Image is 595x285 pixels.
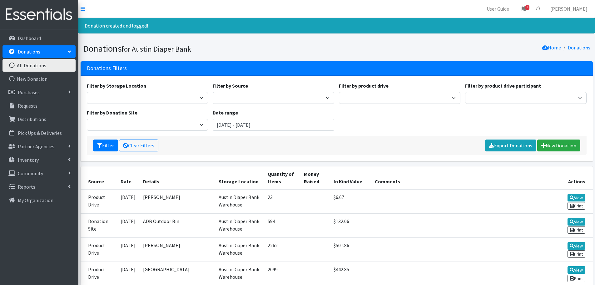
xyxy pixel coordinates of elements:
label: Date range [213,109,238,116]
img: HumanEssentials [2,4,76,25]
p: Donations [18,48,40,55]
th: Money Raised [300,166,330,189]
a: Partner Agencies [2,140,76,153]
h3: Donations Filters [87,65,127,72]
a: [PERSON_NAME] [545,3,593,15]
td: 2262 [264,238,300,262]
td: $6.67 [330,189,371,214]
th: Date [117,166,139,189]
div: Donation created and logged! [78,18,595,33]
th: Quantity of Items [264,166,300,189]
a: Print [568,250,585,258]
label: Filter by Donation Site [87,109,137,116]
a: Donations [2,45,76,58]
a: Purchases [2,86,76,99]
p: Dashboard [18,35,41,41]
td: Donation Site [81,213,117,237]
a: Pick Ups & Deliveries [2,127,76,139]
p: Pick Ups & Deliveries [18,130,62,136]
p: Reports [18,184,35,190]
a: New Donation [537,140,580,151]
small: for Austin Diaper Bank [121,44,191,53]
td: Austin Diaper Bank Warehouse [215,189,264,214]
a: Inventory [2,154,76,166]
a: 1 [517,3,531,15]
td: $501.86 [330,238,371,262]
td: $132.06 [330,213,371,237]
th: Source [81,166,117,189]
th: Details [139,166,215,189]
a: Print [568,226,585,234]
p: Partner Agencies [18,143,54,150]
td: Product Drive [81,189,117,214]
td: [DATE] [117,213,139,237]
a: Print [568,202,585,210]
th: Comments [371,166,556,189]
td: 594 [264,213,300,237]
a: Clear Filters [119,140,158,151]
p: Inventory [18,157,39,163]
a: New Donation [2,73,76,85]
a: View [568,194,585,201]
td: [DATE] [117,238,139,262]
p: My Organization [18,197,53,203]
p: Requests [18,103,37,109]
a: Reports [2,181,76,193]
td: [PERSON_NAME] [139,238,215,262]
label: Filter by product drive participant [465,82,541,89]
a: View [568,266,585,274]
a: Requests [2,99,76,112]
a: Export Donations [485,140,536,151]
td: Product Drive [81,238,117,262]
h1: Donations [83,43,335,54]
input: January 1, 2011 - December 31, 2011 [213,119,334,131]
td: Austin Diaper Bank Warehouse [215,238,264,262]
a: All Donations [2,59,76,72]
p: Distributions [18,116,46,122]
a: View [568,242,585,250]
a: Home [542,44,561,51]
label: Filter by Storage Location [87,82,146,89]
td: ADB Outdoor Bin [139,213,215,237]
a: Community [2,167,76,180]
td: Austin Diaper Bank Warehouse [215,213,264,237]
th: In Kind Value [330,166,371,189]
a: Print [568,275,585,282]
label: Filter by Source [213,82,248,89]
td: 23 [264,189,300,214]
a: Dashboard [2,32,76,44]
td: [PERSON_NAME] [139,189,215,214]
a: View [568,218,585,226]
span: 1 [525,5,529,10]
a: My Organization [2,194,76,206]
p: Purchases [18,89,40,95]
label: Filter by product drive [339,82,389,89]
td: [DATE] [117,189,139,214]
button: Filter [93,140,118,151]
a: Distributions [2,113,76,125]
a: User Guide [482,3,514,15]
th: Actions [556,166,593,189]
p: Community [18,170,43,176]
a: Donations [568,44,590,51]
th: Storage Location [215,166,264,189]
